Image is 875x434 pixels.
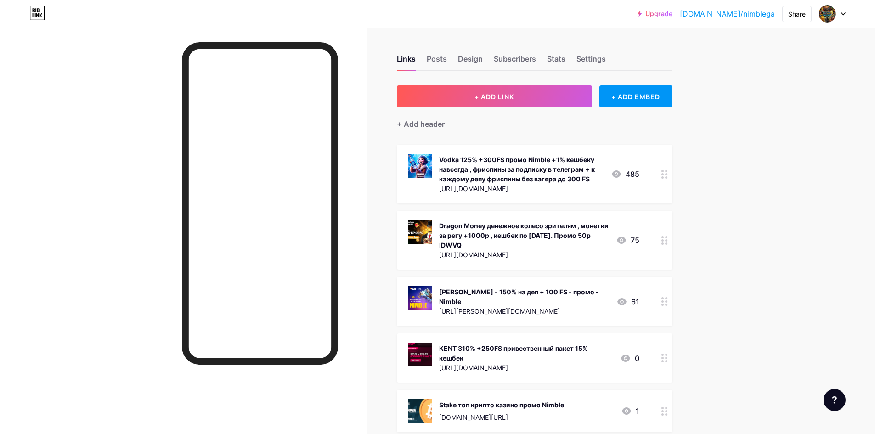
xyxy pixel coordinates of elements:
[408,399,432,423] img: Stake топ крипто казино промо Nimble
[439,306,609,316] div: [URL][PERSON_NAME][DOMAIN_NAME]
[547,53,565,70] div: Stats
[439,400,564,410] div: Stake топ крипто казино промо Nimble
[620,353,639,364] div: 0
[408,286,432,310] img: MARTIN - 150% на деп + 100 FS - промо - Nimble
[397,53,416,70] div: Links
[408,154,432,178] img: Vodka 125% +300FS промо Nimble +1% кешбеку навсегда , фриспины за подписку в телеграм + к каждому...
[439,221,609,250] div: Dragon Money денежное колесо зрителям , монетки за регу +1000р , кешбек по [DATE]. Промо 50р IDWVQ
[439,250,609,259] div: [URL][DOMAIN_NAME]
[439,412,564,422] div: [DOMAIN_NAME][URL]
[819,5,836,23] img: NimbLe Gambler онлайн
[680,8,775,19] a: [DOMAIN_NAME]/nimblega
[439,363,613,372] div: [URL][DOMAIN_NAME]
[474,93,514,101] span: + ADD LINK
[788,9,806,19] div: Share
[621,406,639,417] div: 1
[408,343,432,366] img: KENT 310% +250FS привественный пакет 15% кешбек
[439,287,609,306] div: [PERSON_NAME] - 150% на деп + 100 FS - промо - Nimble
[427,53,447,70] div: Posts
[408,220,432,244] img: Dragon Money денежное колесо зрителям , монетки за регу +1000р , кешбек по воскресеньям. Промо 50...
[616,235,639,246] div: 75
[611,169,639,180] div: 485
[397,85,592,107] button: + ADD LINK
[439,155,604,184] div: Vodka 125% +300FS промо Nimble +1% кешбеку навсегда , фриспины за подписку в телеграм + к каждому...
[576,53,606,70] div: Settings
[458,53,483,70] div: Design
[439,184,604,193] div: [URL][DOMAIN_NAME]
[599,85,672,107] div: + ADD EMBED
[397,118,445,130] div: + Add header
[494,53,536,70] div: Subscribers
[616,296,639,307] div: 61
[439,344,613,363] div: KENT 310% +250FS привественный пакет 15% кешбек
[638,10,672,17] a: Upgrade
